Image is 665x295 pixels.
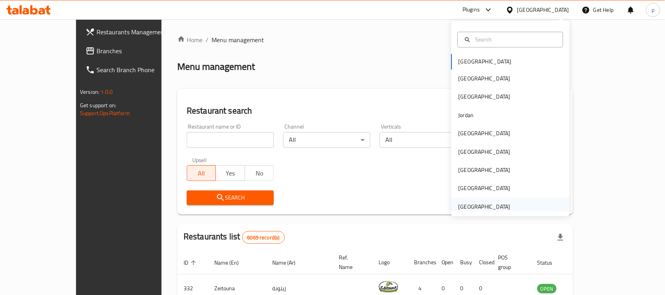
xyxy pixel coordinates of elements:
[459,93,511,101] div: [GEOGRAPHIC_DATA]
[187,132,274,148] input: Search for restaurant name or ID..
[339,253,363,272] span: Ref. Name
[459,75,511,83] div: [GEOGRAPHIC_DATA]
[245,165,274,181] button: No
[80,108,130,118] a: Support.OpsPlatform
[243,234,284,241] span: 6069 record(s)
[459,202,511,211] div: [GEOGRAPHIC_DATA]
[537,258,563,267] span: Status
[463,5,480,15] div: Plugins
[193,193,267,203] span: Search
[187,190,274,205] button: Search
[459,147,511,156] div: [GEOGRAPHIC_DATA]
[551,228,570,247] div: Export file
[215,165,245,181] button: Yes
[177,60,255,73] h2: Menu management
[652,6,654,14] span: p
[100,87,113,97] span: 1.0.0
[177,35,202,45] a: Home
[459,129,511,138] div: [GEOGRAPHIC_DATA]
[79,41,187,60] a: Branches
[537,284,557,293] span: OPEN
[408,250,435,274] th: Branches
[242,231,285,244] div: Total records count
[206,35,208,45] li: /
[380,132,467,148] div: All
[80,100,116,110] span: Get support on:
[272,258,306,267] span: Name (Ar)
[372,250,408,274] th: Logo
[248,168,271,179] span: No
[454,250,473,274] th: Busy
[459,166,511,175] div: [GEOGRAPHIC_DATA]
[473,250,492,274] th: Closed
[184,258,199,267] span: ID
[184,231,285,244] h2: Restaurants list
[97,46,181,56] span: Branches
[79,22,187,41] a: Restaurants Management
[212,35,264,45] span: Menu management
[97,27,181,37] span: Restaurants Management
[283,132,370,148] div: All
[187,165,216,181] button: All
[192,157,207,163] label: Upsell
[517,6,569,14] div: [GEOGRAPHIC_DATA]
[187,105,564,117] h2: Restaurant search
[219,168,241,179] span: Yes
[97,65,181,75] span: Search Branch Phone
[459,111,474,119] div: Jordan
[214,258,249,267] span: Name (En)
[472,35,558,44] input: Search
[498,253,522,272] span: POS group
[435,250,454,274] th: Open
[80,87,99,97] span: Version:
[79,60,187,79] a: Search Branch Phone
[190,168,213,179] span: All
[177,35,573,45] nav: breadcrumb
[459,184,511,193] div: [GEOGRAPHIC_DATA]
